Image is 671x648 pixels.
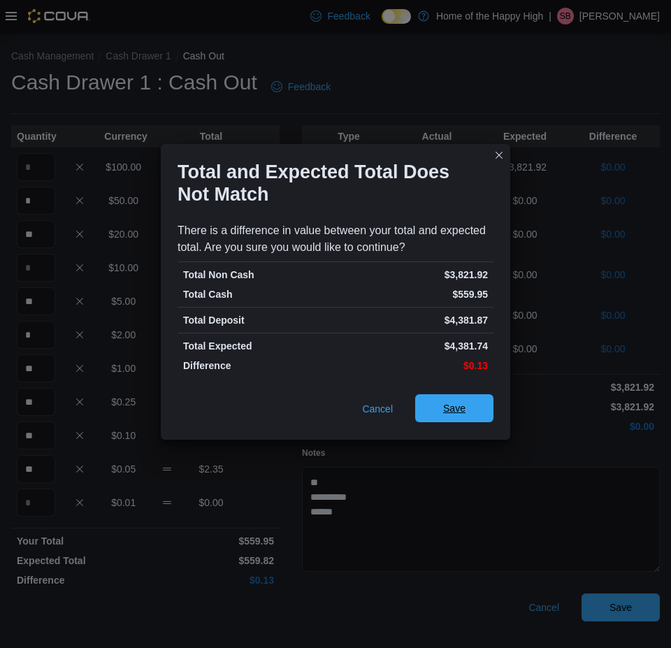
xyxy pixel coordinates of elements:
p: $3,821.92 [338,268,488,282]
p: Total Cash [183,287,333,301]
p: $0.13 [338,359,488,373]
div: There is a difference in value between your total and expected total. Are you sure you would like... [178,222,493,256]
p: $4,381.87 [338,313,488,327]
p: Total Non Cash [183,268,333,282]
span: Save [443,401,466,415]
p: Total Deposit [183,313,333,327]
button: Save [415,394,493,422]
p: $4,381.74 [338,339,488,353]
span: Cancel [362,402,393,416]
h1: Total and Expected Total Does Not Match [178,161,482,206]
p: Total Expected [183,339,333,353]
button: Cancel [356,395,398,423]
button: Closes this modal window [491,147,507,164]
p: $559.95 [338,287,488,301]
p: Difference [183,359,333,373]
